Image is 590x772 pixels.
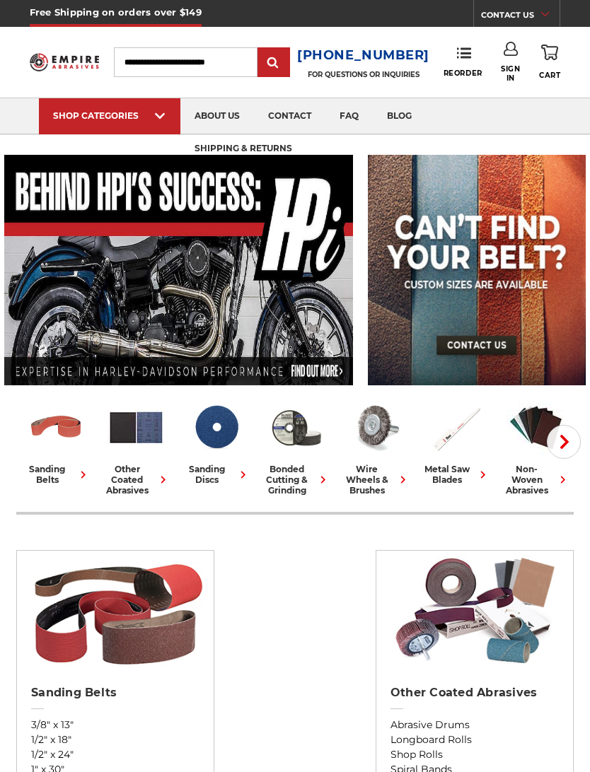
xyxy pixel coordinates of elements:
a: contact [254,98,325,134]
a: about us [180,98,254,134]
a: metal saw blades [422,398,490,485]
a: faq [325,98,373,134]
a: Shop Rolls [391,747,559,762]
a: [PHONE_NUMBER] [297,45,429,66]
img: Other Coated Abrasives [107,398,166,457]
a: 1/2" x 24" [31,747,199,762]
span: Sign In [501,64,520,83]
img: Empire Abrasives [30,49,99,76]
div: wire wheels & brushes [342,464,410,496]
img: Sanding Discs [187,398,245,457]
a: 3/8" x 13" [31,718,199,732]
input: Submit [260,49,288,77]
h2: Sanding Belts [31,686,199,700]
img: promo banner for custom belts. [368,155,586,385]
img: Wire Wheels & Brushes [347,398,405,457]
a: Cart [539,42,560,82]
a: wire wheels & brushes [342,398,410,496]
div: non-woven abrasives [502,464,570,496]
a: blog [373,98,426,134]
a: Longboard Rolls [391,732,559,747]
p: FOR QUESTIONS OR INQUIRIES [297,70,429,79]
a: non-woven abrasives [502,398,570,496]
img: Bonded Cutting & Grinding [267,398,325,457]
div: SHOP CATEGORIES [53,110,166,121]
a: other coated abrasives [102,398,170,496]
img: Non-woven Abrasives [507,398,565,457]
button: Next [547,425,581,459]
a: CONTACT US [481,7,560,27]
div: metal saw blades [422,464,490,485]
div: sanding belts [22,464,91,485]
span: Reorder [444,69,482,78]
span: Cart [539,71,560,80]
h2: Other Coated Abrasives [391,686,559,700]
div: bonded cutting & grinding [262,464,330,496]
a: sanding belts [22,398,91,485]
img: Sanding Belts [24,551,207,671]
a: shipping & returns [180,131,306,168]
img: Banner for an interview featuring Horsepower Inc who makes Harley performance upgrades featured o... [4,155,354,385]
a: 1/2" x 18" [31,732,199,747]
a: sanding discs [182,398,250,485]
img: Sanding Belts [27,398,86,457]
a: Reorder [444,47,482,77]
div: other coated abrasives [102,464,170,496]
img: Metal Saw Blades [427,398,485,457]
div: sanding discs [182,464,250,485]
a: Abrasive Drums [391,718,559,732]
a: bonded cutting & grinding [262,398,330,496]
img: Other Coated Abrasives [383,551,567,671]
